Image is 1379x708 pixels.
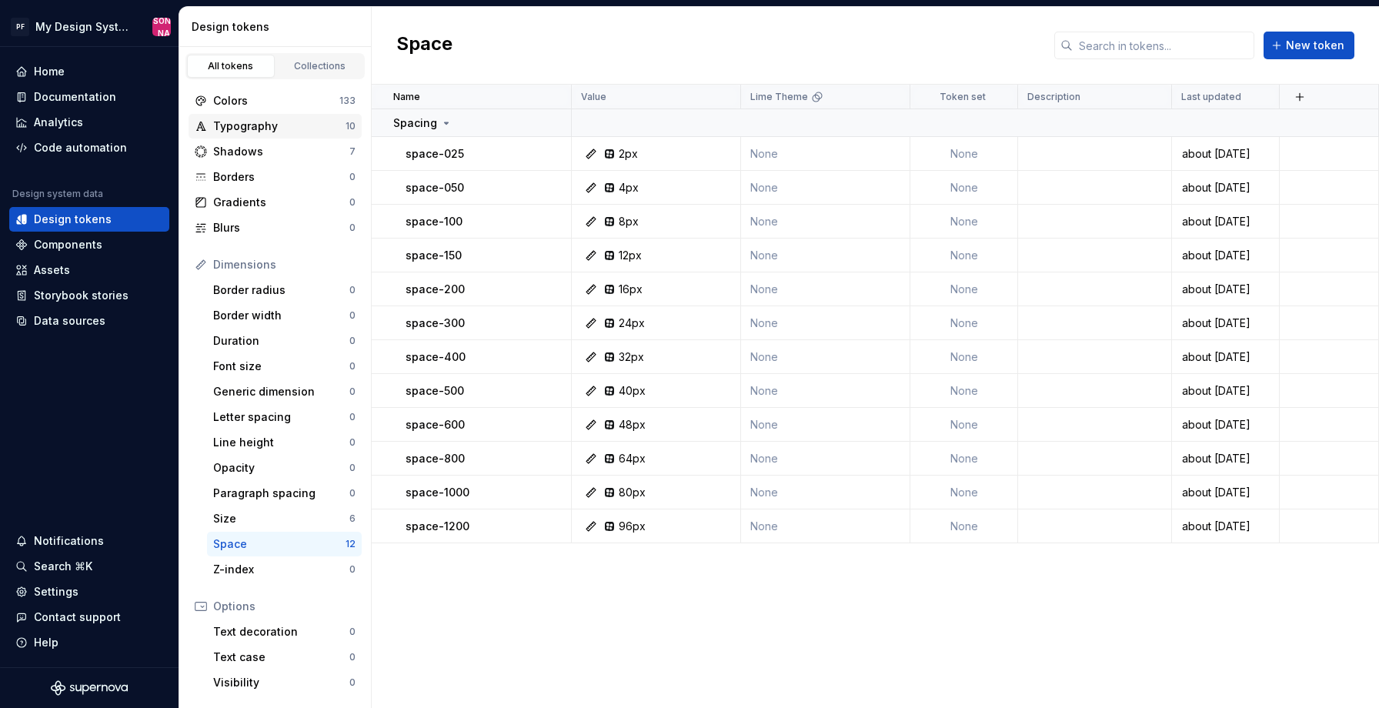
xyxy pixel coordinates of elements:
[9,283,169,308] a: Storybook stories
[349,196,356,209] div: 0
[34,212,112,227] div: Design tokens
[1173,282,1278,297] div: about [DATE]
[910,205,1018,239] td: None
[213,282,349,298] div: Border radius
[9,309,169,333] a: Data sources
[12,188,103,200] div: Design system data
[9,135,169,160] a: Code automation
[1286,38,1344,53] span: New token
[1173,316,1278,331] div: about [DATE]
[349,436,356,449] div: 0
[152,2,171,52] div: [PERSON_NAME]
[406,214,462,229] p: space-100
[581,91,606,103] p: Value
[207,532,362,556] a: Space12
[9,605,169,630] button: Contact support
[393,115,437,131] p: Spacing
[406,282,465,297] p: space-200
[349,487,356,499] div: 0
[346,120,356,132] div: 10
[282,60,359,72] div: Collections
[213,562,349,577] div: Z-index
[9,258,169,282] a: Assets
[619,417,646,432] div: 48px
[1173,519,1278,534] div: about [DATE]
[741,171,910,205] td: None
[619,248,642,263] div: 12px
[1173,485,1278,500] div: about [DATE]
[34,635,58,650] div: Help
[346,538,356,550] div: 12
[1173,417,1278,432] div: about [DATE]
[619,485,646,500] div: 80px
[213,650,349,665] div: Text case
[9,207,169,232] a: Design tokens
[34,237,102,252] div: Components
[619,146,638,162] div: 2px
[1173,180,1278,195] div: about [DATE]
[207,645,362,670] a: Text case0
[1173,451,1278,466] div: about [DATE]
[910,476,1018,509] td: None
[1173,349,1278,365] div: about [DATE]
[213,359,349,374] div: Font size
[213,169,349,185] div: Borders
[349,145,356,158] div: 7
[34,288,129,303] div: Storybook stories
[1173,248,1278,263] div: about [DATE]
[213,220,349,235] div: Blurs
[349,309,356,322] div: 0
[192,60,269,72] div: All tokens
[406,417,465,432] p: space-600
[349,651,356,663] div: 0
[34,584,78,599] div: Settings
[619,316,645,331] div: 24px
[51,680,128,696] svg: Supernova Logo
[910,509,1018,543] td: None
[349,411,356,423] div: 0
[189,88,362,113] a: Colors133
[910,374,1018,408] td: None
[349,284,356,296] div: 0
[207,354,362,379] a: Font size0
[741,306,910,340] td: None
[349,626,356,638] div: 0
[619,214,639,229] div: 8px
[339,95,356,107] div: 133
[34,313,105,329] div: Data sources
[189,165,362,189] a: Borders0
[207,456,362,480] a: Opacity0
[406,519,469,534] p: space-1200
[741,408,910,442] td: None
[349,462,356,474] div: 0
[741,509,910,543] td: None
[189,139,362,164] a: Shadows7
[741,374,910,408] td: None
[213,119,346,134] div: Typography
[9,232,169,257] a: Components
[213,257,356,272] div: Dimensions
[1027,91,1080,103] p: Description
[213,435,349,450] div: Line height
[349,222,356,234] div: 0
[910,442,1018,476] td: None
[910,340,1018,374] td: None
[213,409,349,425] div: Letter spacing
[1073,32,1254,59] input: Search in tokens...
[910,408,1018,442] td: None
[35,19,134,35] div: My Design System
[9,630,169,655] button: Help
[9,59,169,84] a: Home
[619,519,646,534] div: 96px
[9,85,169,109] a: Documentation
[349,386,356,398] div: 0
[349,335,356,347] div: 0
[940,91,986,103] p: Token set
[207,405,362,429] a: Letter spacing0
[393,91,420,103] p: Name
[910,137,1018,171] td: None
[192,19,365,35] div: Design tokens
[213,195,349,210] div: Gradients
[1173,214,1278,229] div: about [DATE]
[910,306,1018,340] td: None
